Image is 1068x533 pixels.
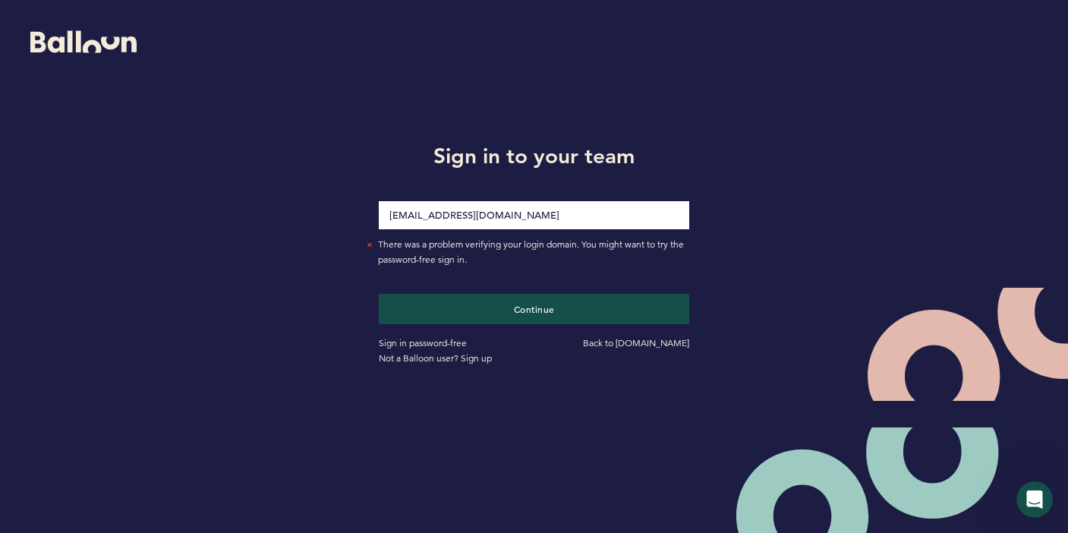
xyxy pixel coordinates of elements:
[379,294,689,324] button: Continue
[379,201,689,229] input: loginDomain
[1016,481,1053,518] iframe: Intercom live chat
[367,140,701,171] h1: Sign in to your team
[379,352,492,364] a: Not a Balloon user? Sign up
[378,237,701,267] span: There was a problem verifying your login domain. You might want to try the password-free sign in.
[514,303,555,315] span: Continue
[379,337,467,348] a: Sign in password-free
[583,337,689,348] a: Back to [DOMAIN_NAME]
